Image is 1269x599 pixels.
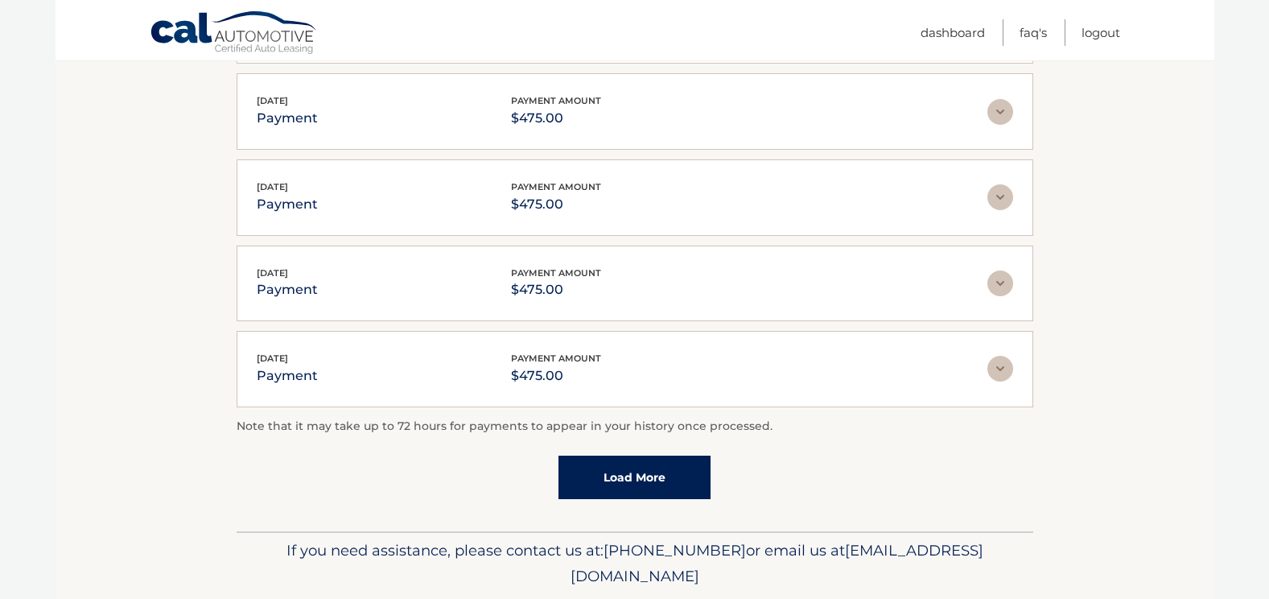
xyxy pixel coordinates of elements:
a: Logout [1082,19,1120,46]
img: accordion-rest.svg [987,271,1013,296]
span: [EMAIL_ADDRESS][DOMAIN_NAME] [571,541,983,585]
p: payment [257,107,318,130]
span: payment amount [511,181,601,192]
p: payment [257,279,318,301]
span: [DATE] [257,267,288,279]
img: accordion-rest.svg [987,184,1013,210]
img: accordion-rest.svg [987,356,1013,382]
p: $475.00 [511,365,601,387]
span: payment amount [511,353,601,364]
p: $475.00 [511,279,601,301]
span: [DATE] [257,181,288,192]
p: payment [257,193,318,216]
span: [PHONE_NUMBER] [604,541,746,560]
span: [DATE] [257,95,288,106]
a: Dashboard [921,19,985,46]
span: payment amount [511,267,601,279]
a: Load More [558,456,711,499]
span: [DATE] [257,353,288,364]
p: $475.00 [511,107,601,130]
p: $475.00 [511,193,601,216]
img: accordion-rest.svg [987,99,1013,125]
p: payment [257,365,318,387]
p: Note that it may take up to 72 hours for payments to appear in your history once processed. [237,417,1033,436]
p: If you need assistance, please contact us at: or email us at [247,538,1023,589]
span: payment amount [511,95,601,106]
a: Cal Automotive [150,10,319,57]
a: FAQ's [1020,19,1047,46]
